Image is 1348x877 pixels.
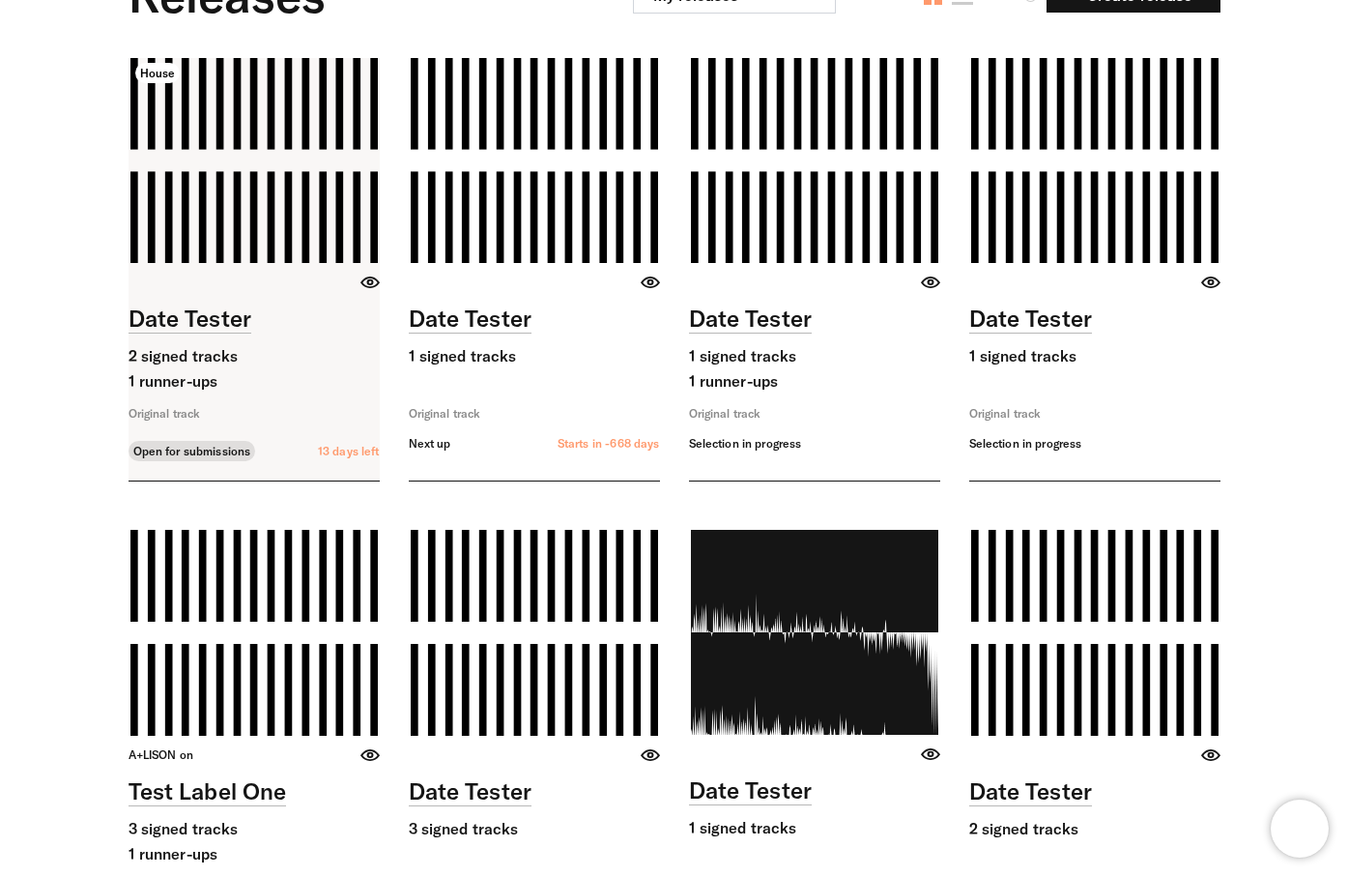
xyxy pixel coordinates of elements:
[409,776,531,806] a: Date Tester
[129,304,251,334] a: Date Tester
[135,63,181,83] span: House
[1271,800,1329,858] iframe: Brevo live chat
[129,776,287,806] a: Test Label One
[689,304,812,334] a: Date Tester
[969,776,1092,806] a: Date Tester
[969,304,1092,334] a: Date Tester
[409,304,531,334] a: Date Tester
[689,775,812,805] a: Date Tester
[318,444,380,459] div: 13 days left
